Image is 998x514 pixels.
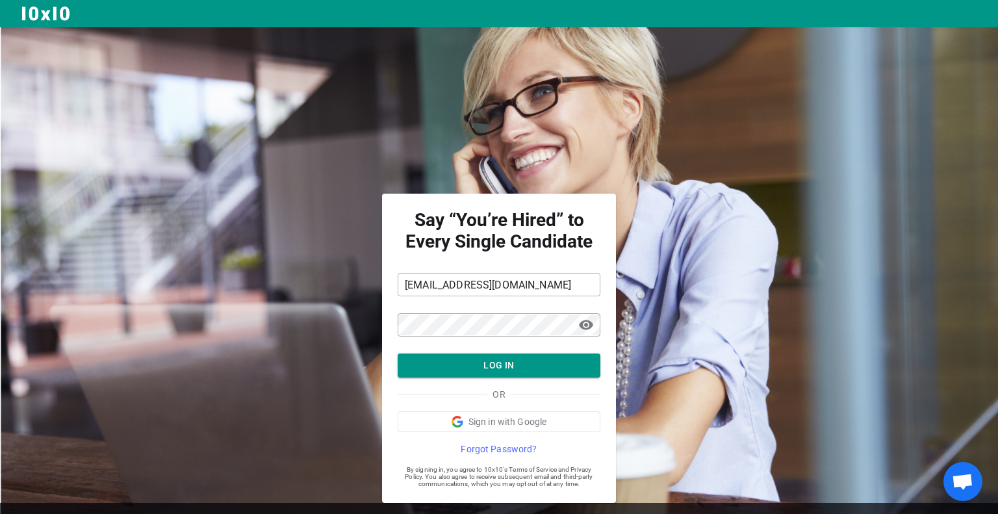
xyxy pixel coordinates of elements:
input: Email Address* [398,274,600,295]
span: By signing in, you agree to 10x10's Terms of Service and Privacy Policy. You also agree to receiv... [398,466,600,487]
span: Forgot Password? [461,443,537,456]
a: Forgot Password? [398,443,600,456]
img: Logo [21,5,71,22]
span: Sign in with Google [468,415,547,428]
span: visibility [578,317,594,333]
button: LOG IN [398,353,600,378]
button: Sign in with Google [398,411,600,432]
strong: Say “You’re Hired” to Every Single Candidate [398,209,600,252]
div: Open chat [943,462,982,501]
span: OR [493,388,505,401]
